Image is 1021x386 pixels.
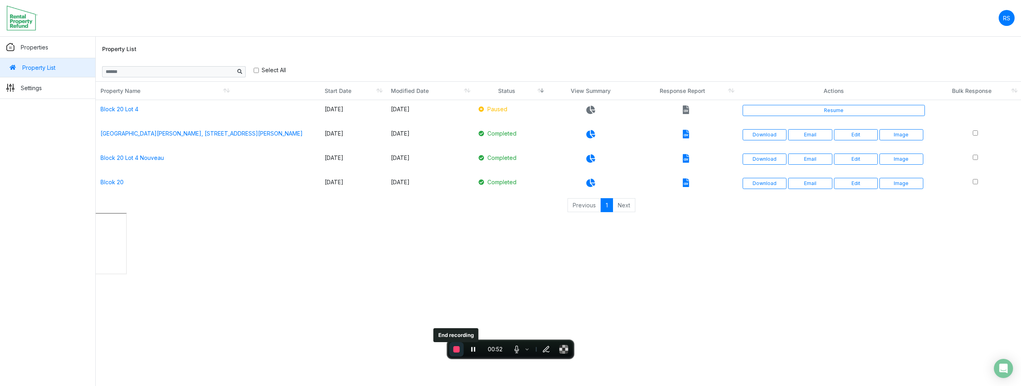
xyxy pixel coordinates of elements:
button: Email [788,129,832,140]
a: Edit [834,178,878,189]
a: Block 20 Lot 4 Nouveau [101,154,164,161]
th: Start Date: activate to sort column ascending [320,82,386,100]
a: Download [743,129,786,140]
td: [DATE] [320,149,386,173]
th: Status: activate to sort column ascending [474,82,548,100]
th: Modified Date: activate to sort column ascending [386,82,473,100]
td: [DATE] [320,124,386,149]
th: Actions [738,82,930,100]
td: [DATE] [386,173,473,197]
button: Image [879,129,923,140]
p: Paused [479,105,543,113]
a: Edit [834,154,878,165]
td: [DATE] [386,149,473,173]
div: Open Intercom Messenger [994,359,1013,378]
p: Completed [479,178,543,186]
p: Completed [479,154,543,162]
p: Properties [21,43,48,51]
label: Select All [262,66,286,74]
h6: Property List [102,46,136,53]
a: Resume [743,105,925,116]
a: Download [743,178,786,189]
a: 1 [601,198,613,213]
a: Edit [834,129,878,140]
a: RS [999,10,1015,26]
input: Sizing example input [102,66,235,77]
button: Email [788,178,832,189]
button: Image [879,154,923,165]
td: [DATE] [386,100,473,124]
td: [DATE] [386,124,473,149]
td: [DATE] [320,100,386,124]
a: Block 20 Lot 4 [101,106,138,112]
th: View Summary [547,82,634,100]
a: [GEOGRAPHIC_DATA][PERSON_NAME], [STREET_ADDRESS][PERSON_NAME] [101,130,303,137]
td: [DATE] [320,173,386,197]
th: Property Name: activate to sort column ascending [96,82,320,100]
th: Bulk Response: activate to sort column ascending [930,82,1021,100]
th: Response Report: activate to sort column ascending [634,82,738,100]
img: spp logo [6,5,38,31]
p: Completed [479,129,543,138]
img: sidemenu_settings.png [6,84,14,92]
button: Image [879,178,923,189]
img: sidemenu_properties.png [6,43,14,51]
p: Settings [21,84,42,92]
button: Email [788,154,832,165]
a: Blcok 20 [101,179,124,185]
p: RS [1003,14,1010,22]
a: Download [743,154,786,165]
